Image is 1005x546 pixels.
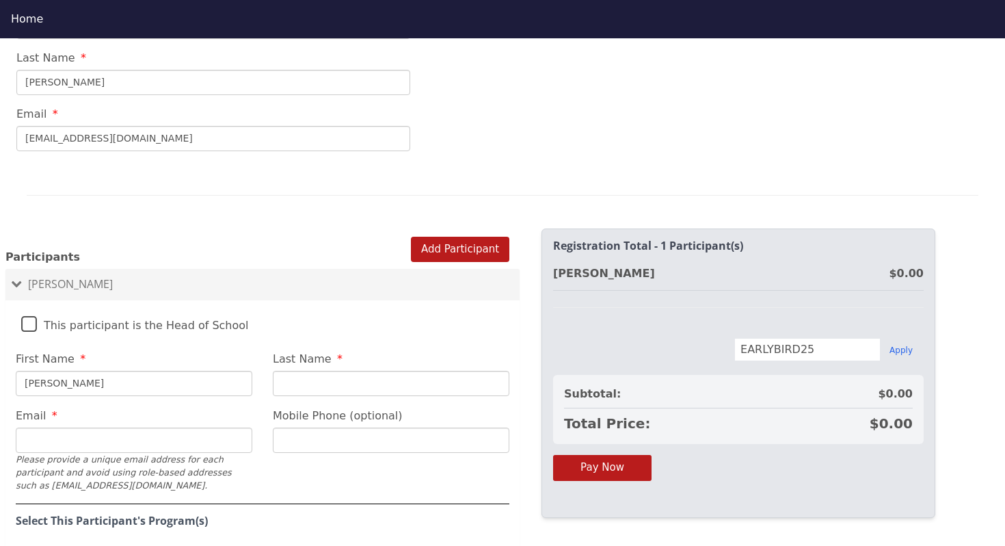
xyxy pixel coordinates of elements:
[28,276,113,291] span: [PERSON_NAME]
[16,453,252,493] div: Please provide a unique email address for each participant and avoid using role-based addresses s...
[11,11,994,27] div: Home
[564,386,621,402] span: Subtotal:
[5,250,80,263] span: Participants
[16,515,509,528] h4: Select This Participant's Program(s)
[878,386,913,402] span: $0.00
[16,51,75,64] span: Last Name
[889,265,924,282] div: $0.00
[553,455,652,480] button: Pay Now
[16,70,410,95] input: Last Name
[16,126,410,151] input: Email
[273,352,332,365] span: Last Name
[870,414,913,433] span: $0.00
[273,409,403,422] span: Mobile Phone (optional)
[564,414,650,433] span: Total Price:
[553,267,655,280] strong: [PERSON_NAME]
[734,338,881,361] input: Enter discount code
[16,107,46,120] span: Email
[553,240,924,252] h2: Registration Total - 1 Participant(s)
[411,237,509,262] button: Add Participant
[889,345,913,356] button: Apply
[16,409,46,422] span: Email
[16,352,75,365] span: First Name
[21,307,249,337] label: This participant is the Head of School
